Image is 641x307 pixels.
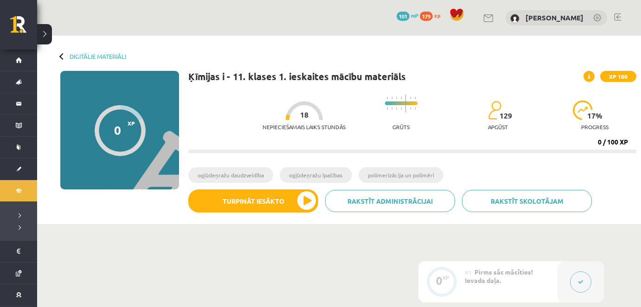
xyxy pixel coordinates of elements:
[280,167,352,183] li: ogļūdeņražu īpašības
[526,13,583,22] a: [PERSON_NAME]
[410,107,411,110] img: icon-short-line-57e1e144782c952c97e751825c79c345078a6d821885a25fce030b3d8c18986b.svg
[325,190,455,212] a: Rakstīt administrācijai
[500,112,512,120] span: 129
[581,124,609,130] p: progress
[188,189,318,213] button: Turpināt iesākto
[10,16,37,39] a: Rīgas 1. Tālmācības vidusskola
[510,14,519,23] img: Arīna Badretdinova
[587,112,603,120] span: 17 %
[410,97,411,99] img: icon-short-line-57e1e144782c952c97e751825c79c345078a6d821885a25fce030b3d8c18986b.svg
[415,97,416,99] img: icon-short-line-57e1e144782c952c97e751825c79c345078a6d821885a25fce030b3d8c18986b.svg
[420,12,433,21] span: 179
[359,167,443,183] li: polimerizācija un polimēri
[405,94,406,113] img: icon-long-line-d9ea69661e0d244f92f715978eff75569469978d946b2353a9bb055b3ed8787d.svg
[396,97,397,99] img: icon-short-line-57e1e144782c952c97e751825c79c345078a6d821885a25fce030b3d8c18986b.svg
[434,12,440,19] span: xp
[188,167,273,183] li: ogļūdeņražu daudzveidība
[300,111,308,119] span: 18
[391,97,392,99] img: icon-short-line-57e1e144782c952c97e751825c79c345078a6d821885a25fce030b3d8c18986b.svg
[462,190,592,212] a: Rakstīt skolotājam
[391,107,392,110] img: icon-short-line-57e1e144782c952c97e751825c79c345078a6d821885a25fce030b3d8c18986b.svg
[600,71,636,82] span: XP 100
[411,12,418,19] span: mP
[488,100,501,120] img: students-c634bb4e5e11cddfef0936a35e636f08e4e9abd3cc4e673bd6f9a4125e45ecb1.svg
[442,275,449,280] div: XP
[188,71,406,82] h1: Ķīmijas i - 11. klases 1. ieskaites mācību materiāls
[387,107,388,110] img: icon-short-line-57e1e144782c952c97e751825c79c345078a6d821885a25fce030b3d8c18986b.svg
[128,120,135,126] span: XP
[488,124,508,130] p: apgūst
[420,12,445,19] a: 179 xp
[397,12,418,19] a: 101 mP
[397,12,410,21] span: 101
[70,53,126,60] a: Digitālie materiāli
[392,124,410,130] p: Grūts
[263,124,346,130] p: Nepieciešamais laiks stundās
[396,107,397,110] img: icon-short-line-57e1e144782c952c97e751825c79c345078a6d821885a25fce030b3d8c18986b.svg
[114,123,121,137] div: 0
[415,107,416,110] img: icon-short-line-57e1e144782c952c97e751825c79c345078a6d821885a25fce030b3d8c18986b.svg
[465,268,533,284] span: Pirms sāc mācīties! Ievada daļa.
[465,269,472,276] span: #1
[387,97,388,99] img: icon-short-line-57e1e144782c952c97e751825c79c345078a6d821885a25fce030b3d8c18986b.svg
[573,100,593,120] img: icon-progress-161ccf0a02000e728c5f80fcf4c31c7af3da0e1684b2b1d7c360e028c24a22f1.svg
[436,276,442,285] div: 0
